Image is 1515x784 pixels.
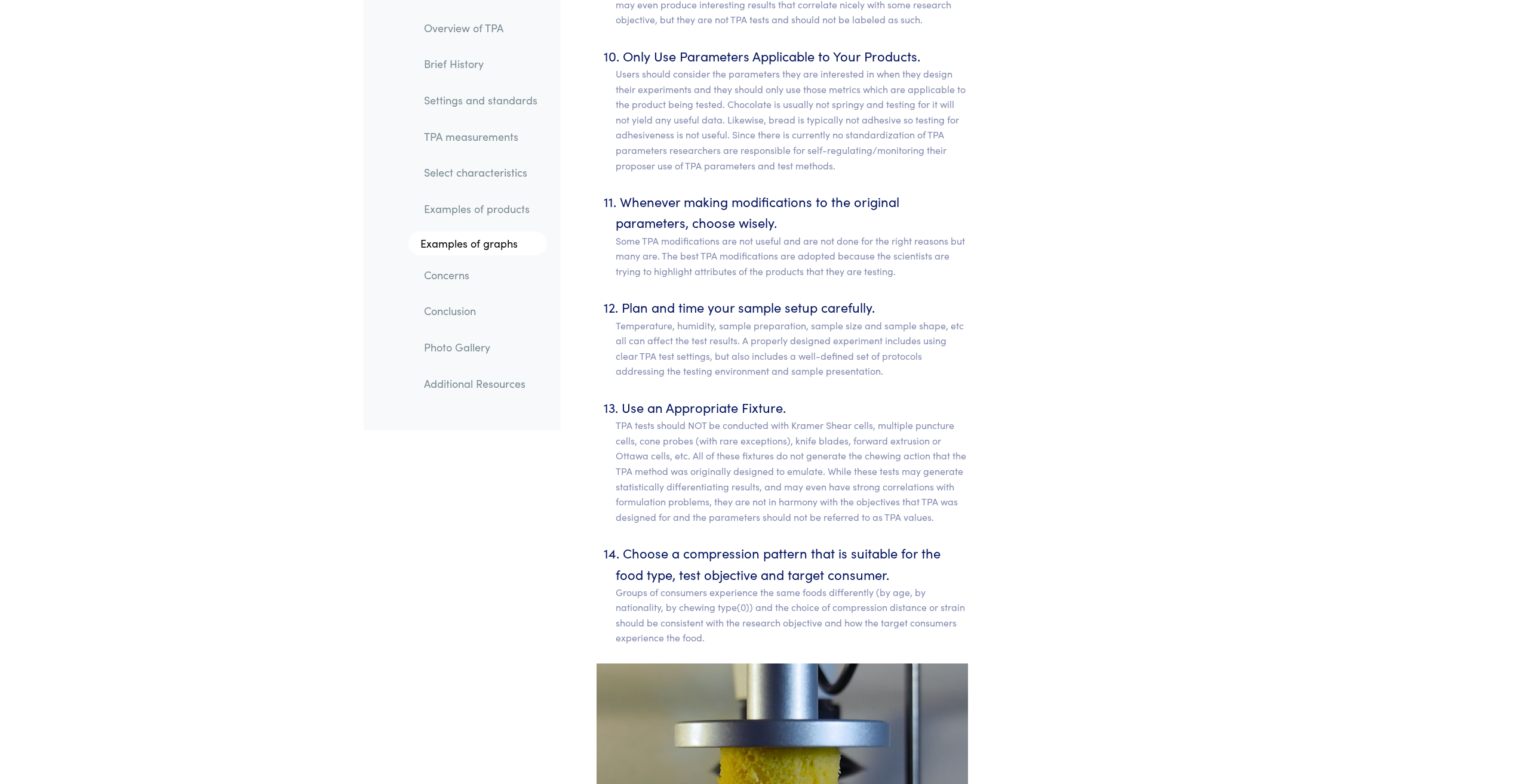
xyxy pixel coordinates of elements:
[414,87,547,114] a: Settings and standards
[616,397,969,524] li: Use an Appropriate Fixture.
[414,196,547,223] a: Examples of products
[408,232,547,255] a: Examples of graphs
[616,66,969,173] p: Users should consider the parameters they are interested in when they design their experiments an...
[616,318,969,379] p: Temperature, humidity, sample preparation, sample size and sample shape, etc all can affect the t...
[414,51,547,78] a: Brief History
[616,542,969,646] li: Choose a compression pattern that is suitable for the food type, test objective and target consumer.
[414,298,547,325] a: Conclusion
[616,297,969,379] li: Plan and time your sample setup carefully.
[616,45,969,173] li: Only Use Parameters Applicable to Your Products.
[414,159,547,187] a: Select characteristics
[616,191,969,279] li: Whenever making modifications to the original parameters, choose wisely.
[616,585,969,646] p: Groups of consumers experience the same foods differently (by age, by nationality, by chewing typ...
[414,261,547,289] a: Concerns
[414,370,547,397] a: Additional Resources
[414,334,547,361] a: Photo Gallery
[616,233,969,279] p: Some TPA modifications are not useful and are not done for the right reasons but many are. The be...
[616,418,969,524] p: TPA tests should NOT be conducted with Kramer Shear cells, multiple puncture cells, cone probes (...
[414,14,547,42] a: Overview of TPA
[414,123,547,150] a: TPA measurements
